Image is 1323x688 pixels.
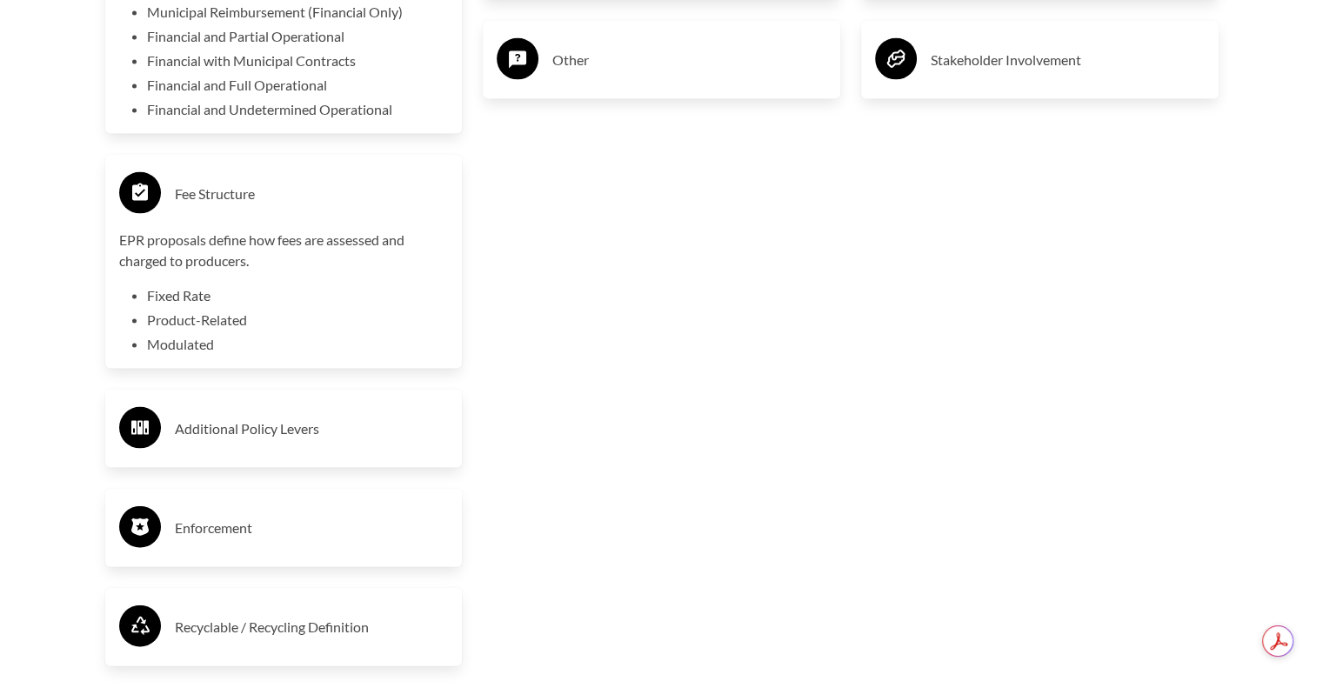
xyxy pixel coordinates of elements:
[147,285,449,306] li: Fixed Rate
[147,334,449,355] li: Modulated
[175,514,449,542] h3: Enforcement
[119,230,449,271] p: EPR proposals define how fees are assessed and charged to producers.
[147,2,449,23] li: Municipal Reimbursement (Financial Only)
[147,50,449,71] li: Financial with Municipal Contracts
[175,613,449,641] h3: Recyclable / Recycling Definition
[147,75,449,96] li: Financial and Full Operational
[147,26,449,47] li: Financial and Partial Operational
[931,46,1205,74] h3: Stakeholder Involvement
[147,310,449,331] li: Product-Related
[175,180,449,208] h3: Fee Structure
[147,99,449,120] li: Financial and Undetermined Operational
[175,415,449,443] h3: Additional Policy Levers
[552,46,826,74] h3: Other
